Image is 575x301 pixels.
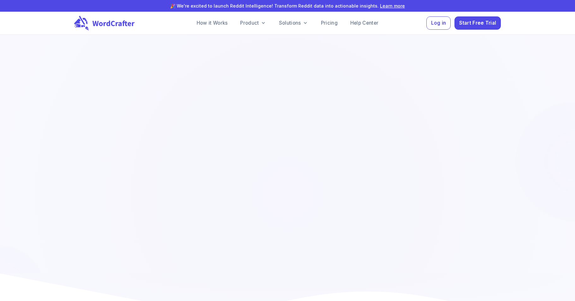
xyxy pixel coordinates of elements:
[192,17,233,29] a: How it Works
[316,17,343,29] a: Pricing
[454,16,501,30] button: Start Free Trial
[431,19,446,27] span: Log in
[380,3,405,9] a: Learn more
[426,16,451,30] button: Log in
[345,17,383,29] a: Help Center
[235,17,271,29] a: Product
[459,19,496,27] span: Start Free Trial
[11,3,564,9] p: 🎉 We're excited to launch Reddit Intelligence! Transform Reddit data into actionable insights.
[274,17,313,29] a: Solutions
